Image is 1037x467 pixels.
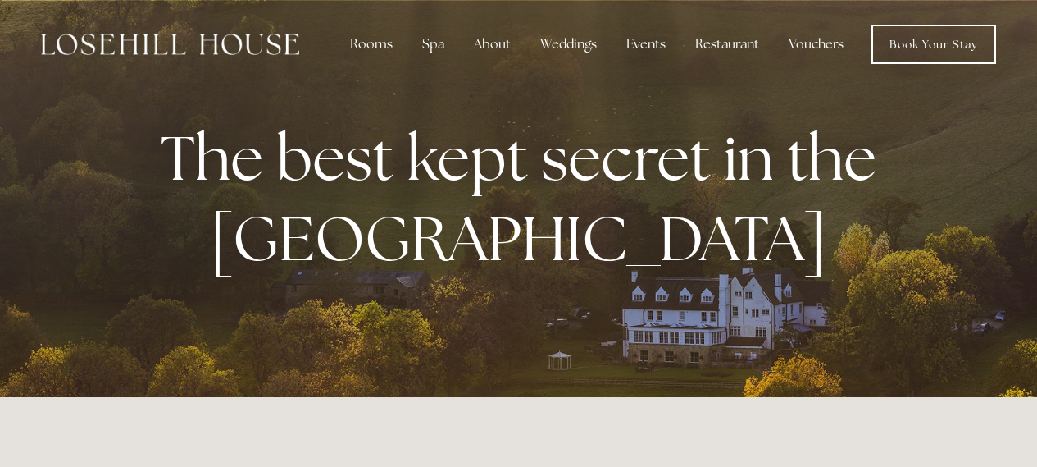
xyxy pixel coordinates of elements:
[527,28,610,61] div: Weddings
[409,28,457,61] div: Spa
[613,28,679,61] div: Events
[871,25,996,64] a: Book Your Stay
[337,28,406,61] div: Rooms
[41,34,299,55] img: Losehill House
[775,28,857,61] a: Vouchers
[682,28,772,61] div: Restaurant
[161,117,889,278] strong: The best kept secret in the [GEOGRAPHIC_DATA]
[461,28,524,61] div: About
